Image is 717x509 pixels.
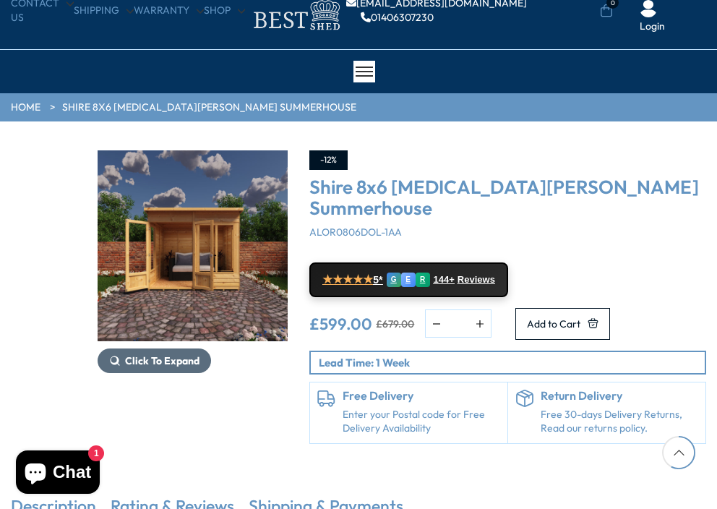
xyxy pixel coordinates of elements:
a: HOME [11,100,40,115]
a: Shop [204,4,245,18]
p: Lead Time: 1 Week [319,355,705,370]
a: Warranty [134,4,204,18]
span: Click To Expand [125,354,199,367]
a: Shipping [74,4,134,18]
div: G [387,273,401,287]
h6: Return Delivery [541,390,698,403]
h6: Free Delivery [343,390,500,403]
span: Add to Cart [527,319,580,329]
div: R [416,273,430,287]
a: Login [640,20,665,34]
div: -12% [309,150,348,170]
p: Free 30-days Delivery Returns, Read our returns policy. [541,408,698,436]
a: ★★★★★ 5* G E R 144+ Reviews [309,262,508,297]
button: Click To Expand [98,348,211,373]
span: ALOR0806DOL-1AA [309,226,402,239]
a: 01406307230 [361,12,434,22]
span: 144+ [434,274,455,286]
inbox-online-store-chat: Shopify online store chat [12,450,104,497]
span: ★★★★★ [322,273,373,286]
a: 0 [600,4,613,18]
h3: Shire 8x6 [MEDICAL_DATA][PERSON_NAME] Summerhouse [309,177,706,218]
a: Enter your Postal code for Free Delivery Availability [343,408,500,436]
ins: £599.00 [309,316,372,332]
div: E [401,273,416,287]
img: Shire 8x6 Alora Pent Summerhouse [98,150,288,341]
a: Shire 8x6 [MEDICAL_DATA][PERSON_NAME] Summerhouse [62,100,356,115]
del: £679.00 [376,319,414,329]
span: Reviews [458,274,495,286]
button: Add to Cart [515,308,610,340]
